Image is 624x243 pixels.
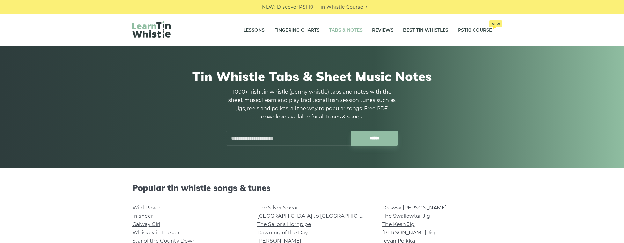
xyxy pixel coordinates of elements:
a: [GEOGRAPHIC_DATA] to [GEOGRAPHIC_DATA] [257,213,375,219]
a: Inisheer [132,213,153,219]
a: Reviews [372,22,393,38]
img: LearnTinWhistle.com [132,21,171,38]
a: [PERSON_NAME] Jig [382,230,435,236]
a: The Sailor’s Hornpipe [257,221,311,227]
a: Whiskey in the Jar [132,230,180,236]
a: Best Tin Whistles [403,22,448,38]
a: PST10 CourseNew [458,22,492,38]
h1: Tin Whistle Tabs & Sheet Music Notes [132,69,492,84]
a: Galway Girl [132,221,160,227]
a: The Silver Spear [257,205,298,211]
a: The Swallowtail Jig [382,213,430,219]
a: Dawning of the Day [257,230,308,236]
span: New [489,20,502,27]
a: Fingering Charts [274,22,319,38]
a: Wild Rover [132,205,160,211]
a: Drowsy [PERSON_NAME] [382,205,447,211]
a: Tabs & Notes [329,22,363,38]
a: Lessons [243,22,265,38]
a: The Kesh Jig [382,221,415,227]
p: 1000+ Irish tin whistle (penny whistle) tabs and notes with the sheet music. Learn and play tradi... [226,88,398,121]
h2: Popular tin whistle songs & tunes [132,183,492,193]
